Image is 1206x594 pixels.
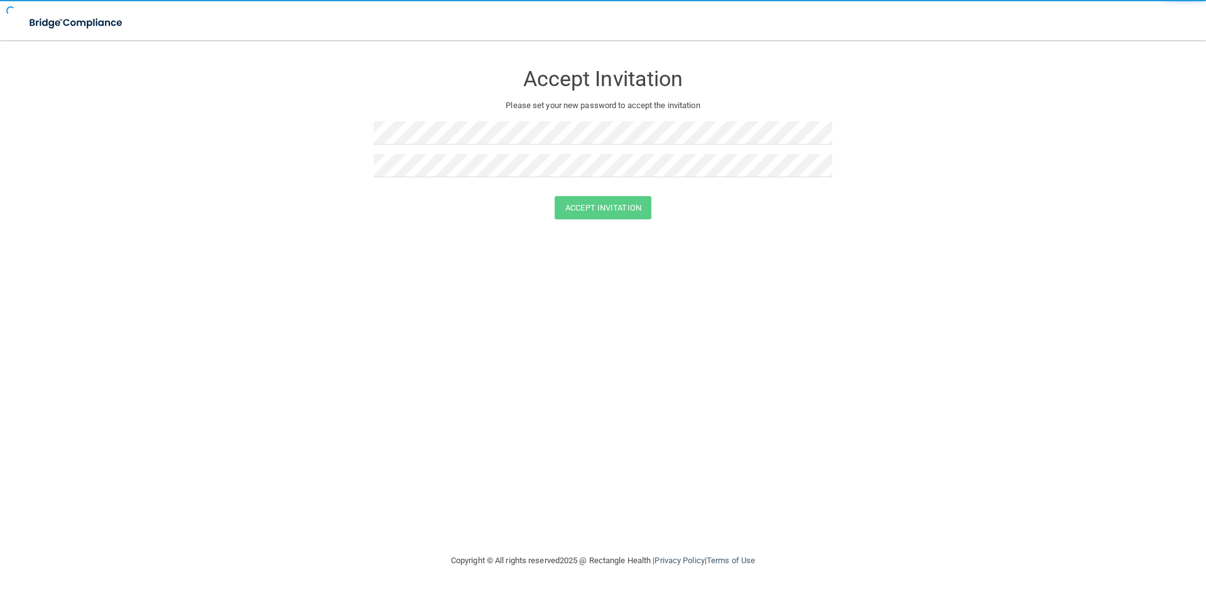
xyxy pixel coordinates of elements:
h3: Accept Invitation [374,67,832,91]
a: Terms of Use [707,556,755,565]
p: Please set your new password to accept the invitation [383,98,823,113]
img: bridge_compliance_login_screen.278c3ca4.svg [19,10,134,36]
button: Accept Invitation [555,196,651,219]
div: Copyright © All rights reserved 2025 @ Rectangle Health | | [374,541,832,581]
a: Privacy Policy [655,556,704,565]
